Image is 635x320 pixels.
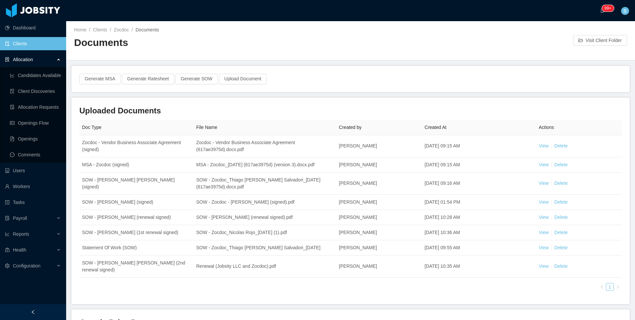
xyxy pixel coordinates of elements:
td: [DATE] 10:28 AM [422,210,536,225]
span: Reports [13,231,29,237]
td: SOW - [PERSON_NAME] (renewal signed).pdf [193,210,336,225]
span: Created At [425,125,446,130]
td: [PERSON_NAME] [336,195,422,210]
td: SOW - [PERSON_NAME] (renewal signed) [79,210,193,225]
a: View [539,162,549,167]
button: Generate SOW [175,74,218,84]
td: Zocdoc - Vendor Business Associate Agreement (signed) [79,135,193,157]
a: 1 [606,283,614,291]
a: Delete [554,230,568,235]
td: SOW - [PERSON_NAME] (signed) [79,195,193,210]
a: View [539,199,549,205]
i: icon: bell [600,8,605,13]
li: Previous Page [598,283,606,291]
span: Payroll [13,216,27,221]
td: Renewal (Jobsity LLC and Zocdoc).pdf [193,256,336,278]
i: icon: line-chart [5,232,10,236]
td: [DATE] 09:15 AM [422,135,536,157]
span: / [132,27,133,32]
a: Delete [554,180,568,186]
button: Upload Document [219,74,267,84]
a: View [539,215,549,220]
td: [DATE] 10:36 AM [422,225,536,240]
td: MSA - Zocdoc_[DATE] (617ae3975d) (version 3).docx.pdf [193,157,336,173]
span: B [623,7,626,15]
td: SOW - [PERSON_NAME] [PERSON_NAME] (signed) [79,173,193,195]
button: Generate Ratesheet [122,74,174,84]
a: icon: file-doneAllocation Requests [10,100,61,114]
td: SOW - Zocdoc_Nicolas Rojo_[DATE] (1).pdf [193,225,336,240]
span: Documents [136,27,159,32]
a: Zocdoc [114,27,129,32]
a: Delete [554,199,568,205]
span: Configuration [13,263,40,268]
td: [DATE] 09:15 AM [422,157,536,173]
span: Allocation [13,57,33,62]
a: icon: pie-chartDashboard [5,21,61,34]
td: [PERSON_NAME] [336,225,422,240]
a: icon: file-textOpenings [10,132,61,145]
span: Doc Type [82,125,102,130]
a: icon: robotUsers [5,164,61,177]
td: [PERSON_NAME] [336,173,422,195]
td: [DATE] 09:16 AM [422,173,536,195]
a: Delete [554,143,568,148]
td: Statement Of Work (SOW) [79,240,193,256]
h3: Uploaded Documents [79,105,622,116]
a: Clients [93,27,107,32]
a: icon: idcardOpenings Flow [10,116,61,130]
td: [PERSON_NAME] [336,157,422,173]
a: Home [74,27,86,32]
td: Zocdoc - Vendor Business Associate Agreement (617ae3975d).docx.pdf [193,135,336,157]
i: icon: medicine-box [5,248,10,252]
i: icon: right [616,285,620,289]
a: icon: userWorkers [5,180,61,193]
td: [DATE] 01:54 PM [422,195,536,210]
i: icon: left [600,285,604,289]
a: View [539,143,549,148]
a: View [539,230,549,235]
a: Delete [554,162,568,167]
a: Delete [554,263,568,269]
span: Created by [339,125,361,130]
td: [PERSON_NAME] [336,210,422,225]
h2: Documents [74,36,351,50]
td: [DATE] 10:35 AM [422,256,536,278]
span: Actions [539,125,554,130]
td: MSA - Zocdoc (signed) [79,157,193,173]
li: 1 [606,283,614,291]
td: SOW - [PERSON_NAME] (1st renewal signed) [79,225,193,240]
span: / [89,27,90,32]
td: [DATE] 09:55 AM [422,240,536,256]
td: SOW - Zocdoc_Thiago [PERSON_NAME] Salvadori_[DATE] [193,240,336,256]
a: Delete [554,245,568,250]
td: [PERSON_NAME] [336,256,422,278]
a: icon: file-searchClient Discoveries [10,85,61,98]
button: Generate MSA [79,74,121,84]
sup: 245 [602,5,614,12]
a: View [539,180,549,186]
button: icon: folder-openVisit Client Folder [573,35,627,46]
a: View [539,263,549,269]
a: Delete [554,215,568,220]
td: SOW - Zocdoc - [PERSON_NAME] (signed).pdf [193,195,336,210]
td: [PERSON_NAME] [336,135,422,157]
i: icon: setting [5,263,10,268]
a: icon: line-chartCandidates Available [10,69,61,82]
i: icon: file-protect [5,216,10,220]
td: SOW - [PERSON_NAME] [PERSON_NAME] (2nd renewal signed) [79,256,193,278]
a: icon: profileTasks [5,196,61,209]
td: SOW - Zocdoc_Thiago [PERSON_NAME] Salvadori_[DATE] (617ae3975d).docx.pdf [193,173,336,195]
span: / [110,27,111,32]
span: File Name [196,125,217,130]
span: Health [13,247,26,253]
a: icon: auditClients [5,37,61,50]
td: [PERSON_NAME] [336,240,422,256]
i: icon: solution [5,57,10,62]
li: Next Page [614,283,622,291]
a: icon: messageComments [10,148,61,161]
a: View [539,245,549,250]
